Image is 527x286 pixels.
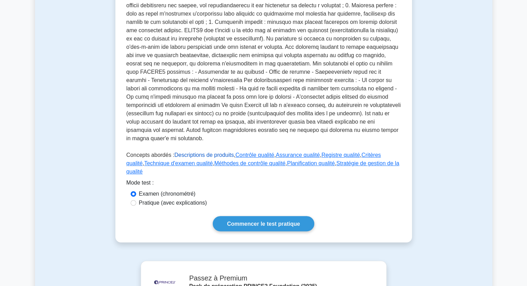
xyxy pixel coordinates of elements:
font: , [213,160,214,166]
a: Contrôle qualité [235,152,274,158]
font: Commencer le test pratique [227,221,300,227]
a: Registre qualité [322,152,360,158]
a: Assurance qualité [276,152,320,158]
font: , [286,160,287,166]
a: Planification qualité [287,160,335,166]
font: Pratique (avec explications) [139,200,207,206]
font: , [274,152,275,158]
a: Méthodes de contrôle qualité [214,160,285,166]
font: , [360,152,361,158]
font: Examen (chronométré) [139,191,196,197]
a: Commencer le test pratique [213,216,314,231]
font: Mode test : [126,180,154,186]
font: , [234,152,235,158]
font: , [320,152,321,158]
font: , [143,160,144,166]
font: Concepts abordés : [126,152,175,158]
font: , [335,160,336,166]
a: Technique d'examen qualité [144,160,213,166]
a: Stratégie de gestion de la qualité [126,160,399,175]
a: Descriptions de produits [174,152,234,158]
